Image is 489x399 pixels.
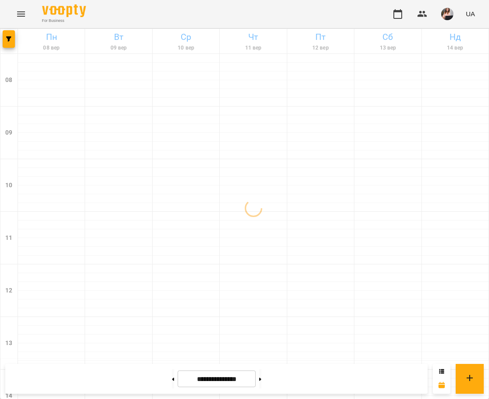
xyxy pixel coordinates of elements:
h6: Вт [86,30,150,44]
h6: 08 [5,75,12,85]
h6: 10 [5,181,12,190]
h6: 11 [5,233,12,243]
h6: Чт [221,30,285,44]
span: UA [466,9,475,18]
h6: Пн [19,30,83,44]
img: Voopty Logo [42,4,86,17]
img: ee17c4d82a51a8e023162b2770f32a64.jpg [441,8,453,20]
h6: 09 [5,128,12,138]
h6: 12 вер [289,44,353,52]
h6: Сб [356,30,420,44]
h6: 09 вер [86,44,150,52]
button: UA [462,6,478,22]
h6: 10 вер [154,44,218,52]
h6: 13 [5,338,12,348]
h6: Пт [289,30,353,44]
h6: Нд [423,30,487,44]
h6: 14 вер [423,44,487,52]
h6: 13 вер [356,44,420,52]
h6: 08 вер [19,44,83,52]
button: Menu [11,4,32,25]
h6: 11 вер [221,44,285,52]
h6: Ср [154,30,218,44]
h6: 12 [5,286,12,296]
span: For Business [42,18,86,24]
